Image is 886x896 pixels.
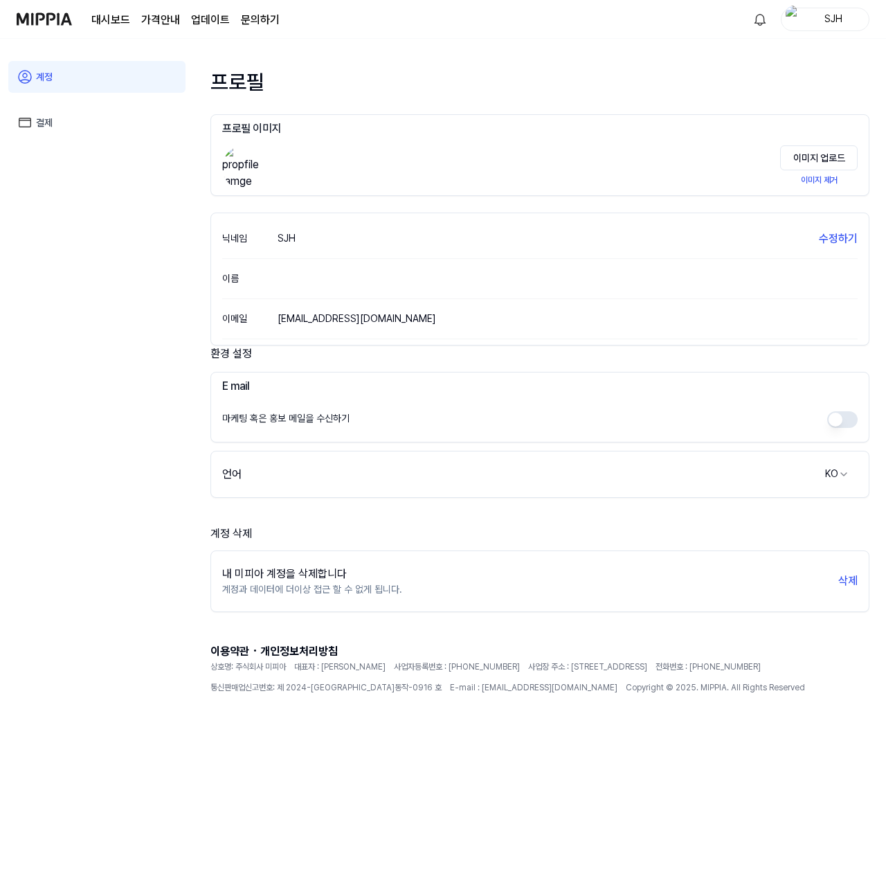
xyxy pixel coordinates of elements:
button: 이미지 업로드 [780,145,858,170]
div: 이름 [222,271,278,286]
a: 계정 [8,61,186,93]
div: 내 미피아 계정을 삭제합니다 [222,566,402,582]
img: profile [786,6,802,33]
span: 대표자 : [PERSON_NAME] [294,661,386,673]
span: 통신판매업신고번호: 제 2024-[GEOGRAPHIC_DATA]동작-0916 호 [210,681,442,694]
div: [EMAIL_ADDRESS][DOMAIN_NAME] [278,312,436,326]
span: E-mail : [EMAIL_ADDRESS][DOMAIN_NAME] [450,681,617,694]
a: 업데이트 [191,12,230,28]
img: 알림 [752,11,768,28]
button: 이용약관 [210,643,249,660]
p: 계정과 데이터에 더이상 접근 할 수 없게 됩니다. [222,582,402,597]
span: 상호명: 주식회사 미피아 [210,661,286,673]
img: propfile Iamge [222,145,266,190]
span: Copyright © 2025. MIPPIA. All Rights Reserved [626,681,805,694]
div: 이메일 [222,311,278,326]
div: 닉네임 [222,231,278,246]
button: profileSJH [781,8,869,31]
div: SJH [806,11,860,26]
span: 사업자등록번호 : [PHONE_NUMBER] [394,661,520,673]
button: 수정하기 [819,231,858,247]
div: 환경 설정 [210,346,869,364]
a: 결제 [8,107,186,138]
span: 전화번호 : [PHONE_NUMBER] [656,661,761,673]
button: 이미지 제거 [780,170,858,190]
div: 프로필 [210,66,869,98]
a: 대시보드 [91,12,130,28]
a: 문의하기 [241,12,280,28]
button: 삭제 [838,573,858,589]
h3: E mail [222,378,858,395]
div: 언어 [222,466,242,483]
span: 사업장 주소 : [STREET_ADDRESS] [528,661,647,673]
h3: 프로필 이미지 [222,120,858,137]
span: · [249,640,260,661]
div: 마케팅 혹은 홍보 메일을 수신하기 [222,411,350,428]
button: 개인정보처리방침 [260,643,338,660]
button: 가격안내 [141,12,180,28]
span: 개인정보처리방침 [260,645,338,658]
div: 계정 삭제 [210,526,869,542]
span: 이용약관 [210,645,249,658]
div: SJH [278,231,296,246]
